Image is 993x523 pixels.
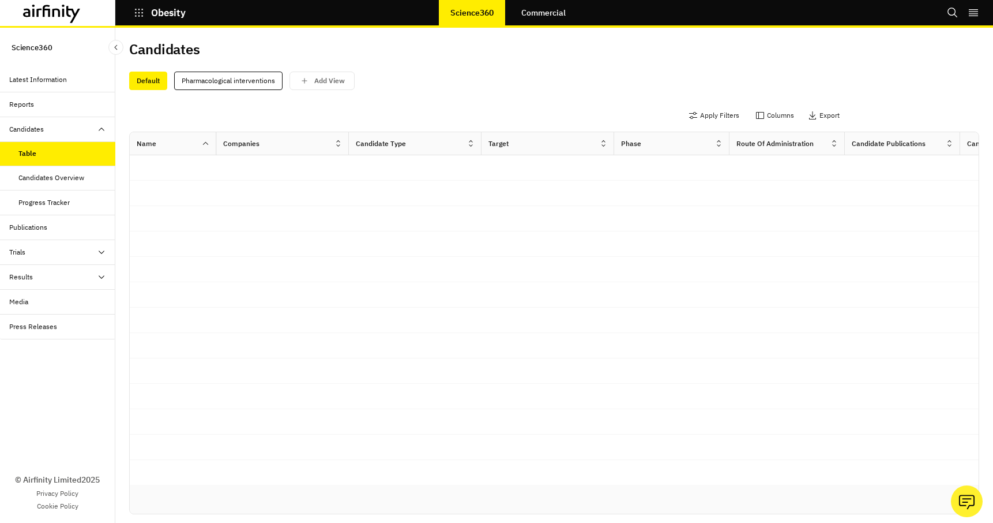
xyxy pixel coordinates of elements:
div: Target [488,139,509,149]
p: © Airfinity Limited 2025 [15,474,100,486]
div: Media [9,297,28,307]
button: Ask our analysts [951,485,983,517]
a: Privacy Policy [36,488,78,499]
button: Columns [755,106,794,125]
p: Obesity [151,8,186,18]
button: Search [947,3,958,23]
div: Publications [9,222,47,233]
div: Reports [9,99,34,110]
div: Candidates Overview [18,173,84,183]
div: Press Releases [9,322,57,332]
div: Trials [9,247,25,257]
div: Candidate Publications [852,139,926,149]
div: Companies [223,139,259,149]
div: Phase [621,139,641,149]
button: Close Sidebar [108,40,123,55]
div: Candidates [9,124,44,135]
p: Add View [314,77,345,85]
div: Default [129,72,167,90]
div: Progress Tracker [18,197,70,208]
h2: Candidates [129,41,200,58]
div: Table [18,148,36,159]
p: Export [819,111,840,119]
button: Export [808,106,840,125]
p: Science360 [450,8,494,17]
a: Cookie Policy [37,501,78,511]
div: Route Of Administration [736,139,814,149]
button: save changes [289,72,355,90]
button: Apply Filters [689,106,739,125]
button: Obesity [134,3,186,23]
p: Science360 [12,37,52,58]
div: Pharmacological interventions [174,72,283,90]
div: Results [9,272,33,282]
div: Name [137,139,156,149]
div: Latest Information [9,74,67,85]
div: Candidate Type [356,139,406,149]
